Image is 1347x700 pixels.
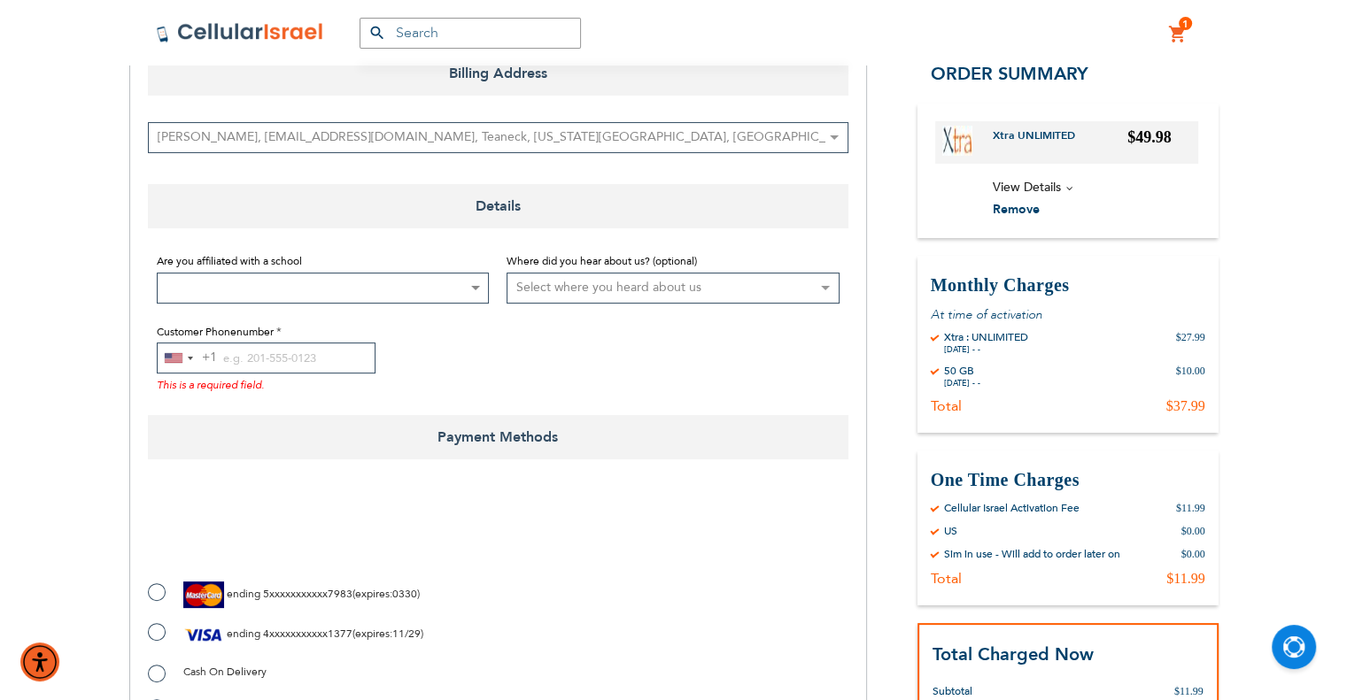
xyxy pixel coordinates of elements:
[148,184,848,228] span: Details
[183,581,224,608] img: MasterCard
[993,201,1040,218] span: Remove
[202,347,217,369] div: +1
[392,627,421,641] span: 11/29
[1181,547,1205,561] div: $0.00
[1166,570,1204,588] div: $11.99
[148,499,417,568] iframe: reCAPTCHA
[1182,17,1188,31] span: 1
[944,378,980,388] div: [DATE] - -
[355,587,390,601] span: expires
[507,254,697,268] span: Where did you hear about us? (optional)
[931,468,1205,492] h3: One Time Charges
[931,306,1205,323] p: At time of activation
[20,642,59,681] div: Accessibility Menu
[157,254,302,268] span: Are you affiliated with a school
[355,627,390,641] span: expires
[360,18,581,49] input: Search
[156,22,324,43] img: Cellular Israel Logo
[931,273,1205,297] h3: Monthly Charges
[942,126,972,156] img: Xtra UNLIMITED
[158,343,217,373] button: Selected country
[931,397,962,415] div: Total
[1181,524,1205,538] div: $0.00
[944,501,1080,515] div: Cellular Israel Activation Fee
[993,179,1061,196] span: View Details
[1166,397,1205,415] div: $37.99
[1176,501,1205,515] div: $11.99
[944,524,957,538] div: US
[157,325,274,339] span: Customer Phonenumber
[148,581,420,608] label: ( : )
[148,621,423,648] label: ( : )
[944,330,1028,344] div: Xtra : UNLIMITED
[183,665,267,679] span: Cash On Delivery
[931,62,1088,86] span: Order Summary
[944,344,1028,355] div: [DATE] - -
[157,378,264,392] span: This is a required field.
[148,51,848,96] span: Billing Address
[944,547,1120,561] div: Sim in use - Will add to order later on
[1127,128,1172,146] span: $49.98
[227,627,260,641] span: ending
[1168,24,1188,45] a: 1
[263,587,352,601] span: 5xxxxxxxxxxx7983
[263,627,352,641] span: 4xxxxxxxxxxx1377
[931,570,962,588] div: Total
[148,415,848,459] span: Payment Methods
[1176,364,1205,388] div: $10.00
[944,364,980,378] div: 50 GB
[183,621,224,648] img: Visa
[157,342,375,373] input: e.g. 201-555-0123
[1174,685,1204,697] span: $11.99
[392,587,417,601] span: 0330
[933,642,1094,666] strong: Total Charged Now
[1176,330,1205,355] div: $27.99
[227,587,260,601] span: ending
[993,128,1088,157] a: Xtra UNLIMITED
